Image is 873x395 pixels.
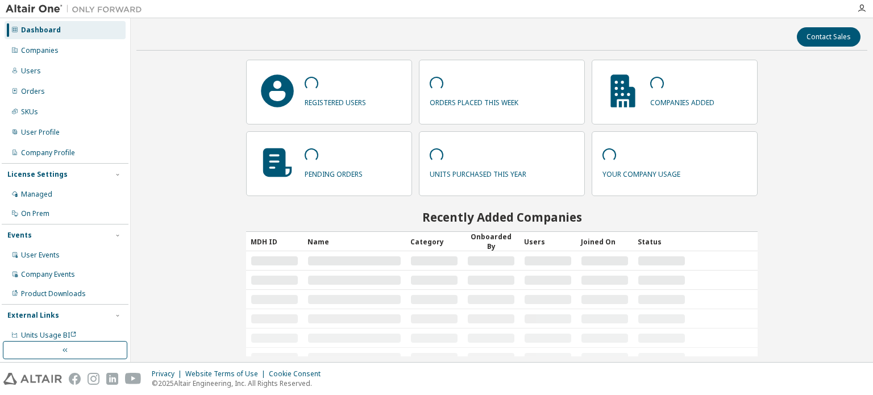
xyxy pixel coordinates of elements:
[152,379,327,388] p: © 2025 Altair Engineering, Inc. All Rights Reserved.
[88,373,99,385] img: instagram.svg
[3,373,62,385] img: altair_logo.svg
[21,107,38,117] div: SKUs
[21,289,86,298] div: Product Downloads
[6,3,148,15] img: Altair One
[430,166,526,179] p: units purchased this year
[797,27,860,47] button: Contact Sales
[269,369,327,379] div: Cookie Consent
[21,209,49,218] div: On Prem
[21,87,45,96] div: Orders
[638,232,685,251] div: Status
[21,148,75,157] div: Company Profile
[246,210,758,224] h2: Recently Added Companies
[7,231,32,240] div: Events
[410,232,458,251] div: Category
[305,166,363,179] p: pending orders
[21,190,52,199] div: Managed
[467,232,515,251] div: Onboarded By
[21,26,61,35] div: Dashboard
[21,66,41,76] div: Users
[7,311,59,320] div: External Links
[602,166,680,179] p: your company usage
[430,94,518,107] p: orders placed this week
[305,94,366,107] p: registered users
[251,232,298,251] div: MDH ID
[7,170,68,179] div: License Settings
[106,373,118,385] img: linkedin.svg
[21,128,60,137] div: User Profile
[125,373,142,385] img: youtube.svg
[152,369,185,379] div: Privacy
[185,369,269,379] div: Website Terms of Use
[21,270,75,279] div: Company Events
[524,232,572,251] div: Users
[650,94,714,107] p: companies added
[21,330,77,340] span: Units Usage BI
[307,232,402,251] div: Name
[21,251,60,260] div: User Events
[581,232,629,251] div: Joined On
[21,46,59,55] div: Companies
[69,373,81,385] img: facebook.svg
